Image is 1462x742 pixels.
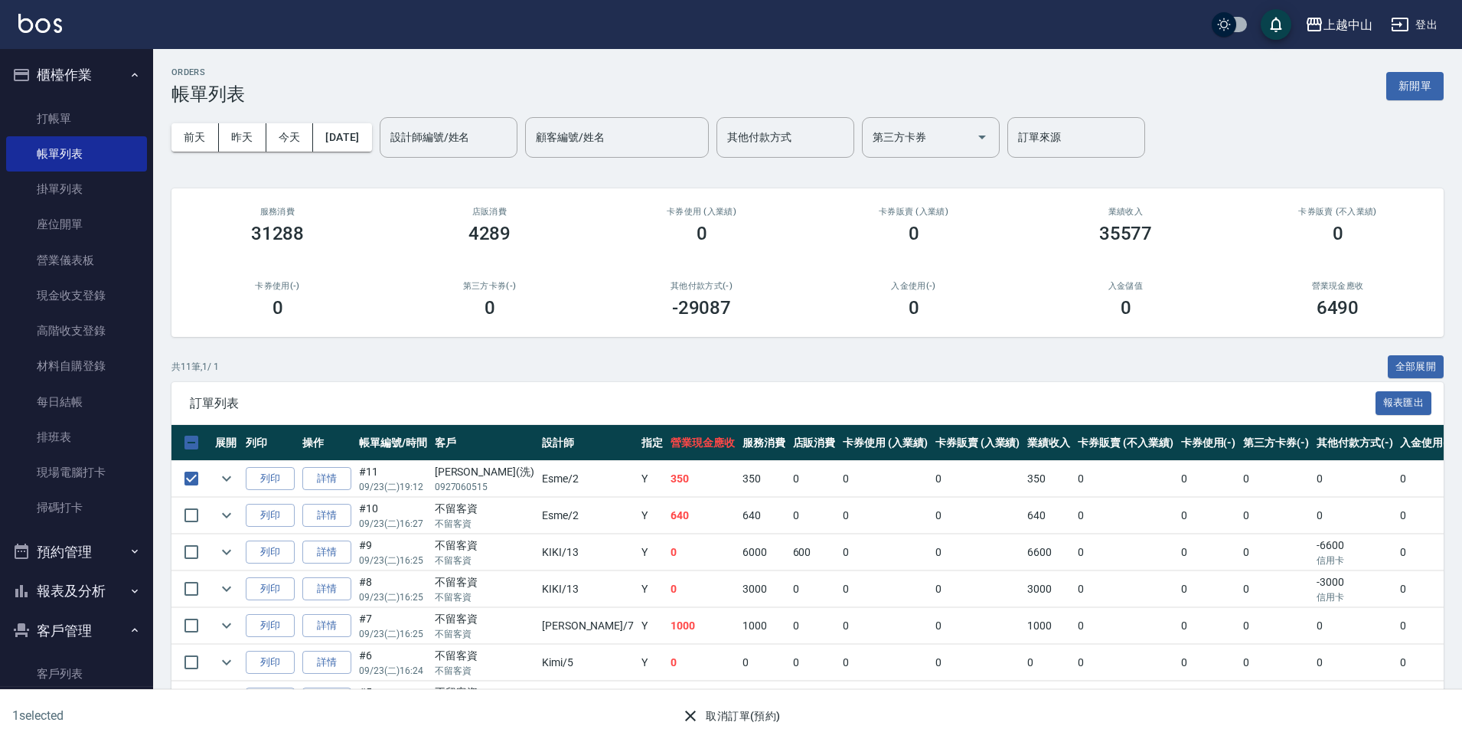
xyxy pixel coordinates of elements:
[355,571,431,607] td: #8
[789,498,840,534] td: 0
[215,541,238,564] button: expand row
[839,498,932,534] td: 0
[6,532,147,572] button: 預約管理
[1396,571,1459,607] td: 0
[1074,645,1176,681] td: 0
[359,517,427,531] p: 09/23 (二) 16:27
[538,498,638,534] td: Esme /2
[789,425,840,461] th: 店販消費
[1250,207,1425,217] h2: 卡券販賣 (不入業績)
[1313,571,1397,607] td: -3000
[1313,461,1397,497] td: 0
[1074,461,1176,497] td: 0
[299,425,355,461] th: 操作
[1333,223,1343,244] h3: 0
[171,123,219,152] button: 前天
[1396,461,1459,497] td: 0
[826,207,1001,217] h2: 卡券販賣 (入業績)
[359,664,427,678] p: 09/23 (二) 16:24
[302,467,351,491] a: 詳情
[1317,297,1359,319] h3: 6490
[739,571,789,607] td: 3000
[675,702,786,731] button: 取消訂單(預約)
[667,534,739,570] td: 0
[1396,608,1459,644] td: 0
[266,123,314,152] button: 今天
[1317,590,1393,604] p: 信用卡
[1313,425,1397,461] th: 其他付款方式(-)
[1388,355,1444,379] button: 全部展開
[1299,9,1379,41] button: 上越中山
[302,614,351,638] a: 詳情
[211,425,242,461] th: 展開
[739,645,789,681] td: 0
[1239,498,1313,534] td: 0
[435,517,534,531] p: 不留客資
[1396,498,1459,534] td: 0
[359,480,427,494] p: 09/23 (二) 19:12
[667,461,739,497] td: 350
[18,14,62,33] img: Logo
[909,297,919,319] h3: 0
[538,534,638,570] td: KIKI /13
[6,313,147,348] a: 高階收支登錄
[302,541,351,564] a: 詳情
[6,571,147,611] button: 報表及分析
[6,243,147,278] a: 營業儀表板
[171,360,219,374] p: 共 11 筆, 1 / 1
[538,571,638,607] td: KIKI /13
[246,504,295,528] button: 列印
[355,682,431,717] td: #5
[359,627,427,641] p: 09/23 (二) 16:25
[1239,645,1313,681] td: 0
[171,67,245,77] h2: ORDERS
[667,682,739,717] td: 500
[839,425,932,461] th: 卡券使用 (入業績)
[1038,207,1213,217] h2: 業績收入
[215,467,238,490] button: expand row
[219,123,266,152] button: 昨天
[826,281,1001,291] h2: 入金使用(-)
[638,425,667,461] th: 指定
[1023,682,1074,717] td: 500
[1313,498,1397,534] td: 0
[1396,425,1459,461] th: 入金使用(-)
[359,554,427,567] p: 09/23 (二) 16:25
[1074,425,1176,461] th: 卡券販賣 (不入業績)
[1177,608,1240,644] td: 0
[697,223,707,244] h3: 0
[435,501,534,517] div: 不留客資
[6,55,147,95] button: 櫃檯作業
[1239,461,1313,497] td: 0
[789,682,840,717] td: 0
[1121,297,1131,319] h3: 0
[1385,11,1444,39] button: 登出
[1177,571,1240,607] td: 0
[1074,498,1176,534] td: 0
[246,467,295,491] button: 列印
[171,83,245,105] h3: 帳單列表
[932,645,1024,681] td: 0
[1074,534,1176,570] td: 0
[932,461,1024,497] td: 0
[638,645,667,681] td: Y
[1023,498,1074,534] td: 640
[359,590,427,604] p: 09/23 (二) 16:25
[355,645,431,681] td: #6
[1038,281,1213,291] h2: 入金儲值
[1261,9,1291,40] button: save
[190,396,1376,411] span: 訂單列表
[1023,425,1074,461] th: 業績收入
[739,461,789,497] td: 350
[6,136,147,172] a: 帳單列表
[6,207,147,242] a: 座位開單
[932,498,1024,534] td: 0
[1023,645,1074,681] td: 0
[435,480,534,494] p: 0927060515
[789,608,840,644] td: 0
[1239,534,1313,570] td: 0
[932,682,1024,717] td: 0
[739,608,789,644] td: 1000
[932,571,1024,607] td: 0
[1177,645,1240,681] td: 0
